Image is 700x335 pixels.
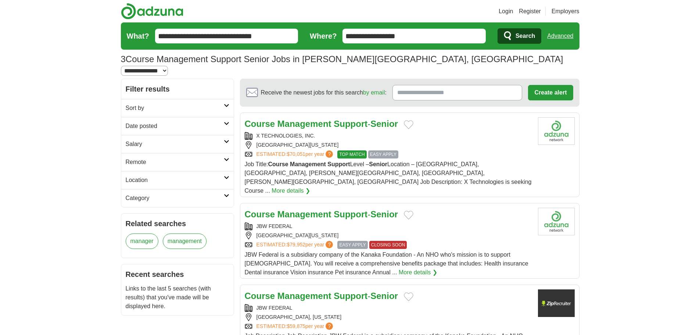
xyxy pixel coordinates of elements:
[370,209,398,219] strong: Senior
[369,161,387,167] strong: Senior
[126,176,224,185] h2: Location
[256,322,335,330] a: ESTIMATED:$59,875per year?
[327,161,350,167] strong: Support
[290,161,326,167] strong: Management
[268,161,288,167] strong: Course
[277,291,331,301] strong: Management
[363,89,385,96] a: by email
[245,119,398,129] a: Course Management Support-Senior
[326,241,333,248] span: ?
[528,85,573,100] button: Create alert
[368,150,398,158] span: EASY APPLY
[245,291,275,301] strong: Course
[121,171,234,189] a: Location
[538,208,575,235] img: Company logo
[121,135,234,153] a: Salary
[121,117,234,135] a: Date posted
[272,186,310,195] a: More details ❯
[245,291,398,301] a: Course Management Support-Senior
[404,292,413,301] button: Add to favorite jobs
[538,289,575,317] img: Company logo
[245,252,528,275] span: JBW Federal is a subsidiary company of the Kanaka Foundation - An NHO who's mission is to support...
[277,209,331,219] strong: Management
[245,119,275,129] strong: Course
[121,99,234,117] a: Sort by
[370,291,398,301] strong: Senior
[121,3,183,19] img: Adzuna logo
[121,53,126,66] span: 3
[163,234,207,249] a: management
[552,7,579,16] a: Employers
[245,141,532,149] div: [GEOGRAPHIC_DATA][US_STATE]
[245,161,532,194] span: Job Title: Level – Location – [GEOGRAPHIC_DATA], [GEOGRAPHIC_DATA], [PERSON_NAME][GEOGRAPHIC_DATA...
[399,268,437,277] a: More details ❯
[261,88,387,97] span: Receive the newest jobs for this search :
[287,242,305,247] span: $79,952
[519,7,541,16] a: Register
[245,222,532,230] div: JBW FEDERAL
[245,209,398,219] a: Course Management Support-Senior
[126,104,224,113] h2: Sort by
[404,211,413,220] button: Add to favorite jobs
[326,322,333,330] span: ?
[121,189,234,207] a: Category
[126,218,229,229] h2: Related searches
[126,158,224,167] h2: Remote
[126,194,224,203] h2: Category
[256,150,335,158] a: ESTIMATED:$70,051per year?
[126,269,229,280] h2: Recent searches
[334,209,367,219] strong: Support
[127,31,149,42] label: What?
[277,119,331,129] strong: Management
[404,120,413,129] button: Add to favorite jobs
[337,150,366,158] span: TOP MATCH
[369,241,407,249] span: CLOSING SOON
[326,150,333,158] span: ?
[538,117,575,145] img: Company logo
[256,241,335,249] a: ESTIMATED:$79,952per year?
[126,234,158,249] a: manager
[334,291,367,301] strong: Support
[245,304,532,312] div: JBW FEDERAL
[337,241,367,249] span: EASY APPLY
[121,54,563,64] h1: Course Management Support Senior Jobs in [PERSON_NAME][GEOGRAPHIC_DATA], [GEOGRAPHIC_DATA]
[245,132,532,140] div: X TECHNOLOGIES, INC.
[121,79,234,99] h2: Filter results
[498,28,541,44] button: Search
[499,7,513,16] a: Login
[245,313,532,321] div: [GEOGRAPHIC_DATA], [US_STATE]
[547,29,573,43] a: Advanced
[245,209,275,219] strong: Course
[126,284,229,311] p: Links to the last 5 searches (with results) that you've made will be displayed here.
[310,31,337,42] label: Where?
[121,153,234,171] a: Remote
[287,323,305,329] span: $59,875
[287,151,305,157] span: $70,051
[245,232,532,239] div: [GEOGRAPHIC_DATA][US_STATE]
[334,119,367,129] strong: Support
[126,122,224,131] h2: Date posted
[126,140,224,149] h2: Salary
[370,119,398,129] strong: Senior
[516,29,535,43] span: Search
